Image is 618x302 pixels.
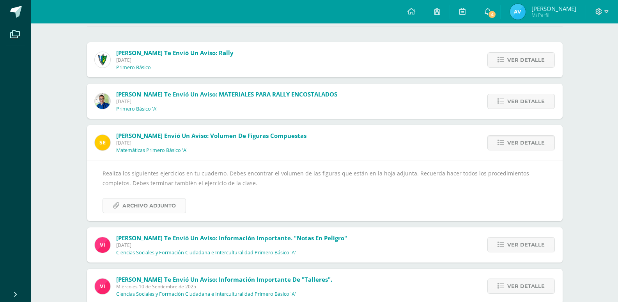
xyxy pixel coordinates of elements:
[116,64,151,71] p: Primero Básico
[116,132,306,139] span: [PERSON_NAME] envió un aviso: Volumen de figuras compuestas
[116,57,234,63] span: [DATE]
[95,135,110,150] img: 03c2987289e60ca238394da5f82a525a.png
[116,90,337,98] span: [PERSON_NAME] te envió un aviso: MATERIALES PARA RALLY ENCOSTALADOS
[507,279,545,293] span: Ver detalle
[116,291,296,297] p: Ciencias Sociales y Formación Ciudadana e Interculturalidad Primero Básico 'A'
[510,4,526,20] img: cc02e32c1be987540174c2eebd267e19.png
[116,106,158,112] p: Primero Básico 'A'
[116,234,347,242] span: [PERSON_NAME] te envió un aviso: Información Importante. "Notas en peligro"
[103,198,186,213] a: Archivo Adjunto
[95,52,110,68] img: 9f174a157161b4ddbe12118a61fed988.png
[116,242,347,248] span: [DATE]
[116,250,296,256] p: Ciencias Sociales y Formación Ciudadana e Interculturalidad Primero Básico 'A'
[122,198,176,213] span: Archivo Adjunto
[116,49,234,57] span: [PERSON_NAME] te envió un aviso: Rally
[116,139,306,146] span: [DATE]
[116,275,332,283] span: [PERSON_NAME] te envió un aviso: Información importante de "Talleres".
[531,5,576,13] span: [PERSON_NAME]
[103,168,547,213] div: Realiza los siguientes ejercicios en tu cuaderno. Debes encontrar el volumen de las figuras que e...
[507,94,545,109] span: Ver detalle
[116,147,188,154] p: Matemáticas Primero Básico 'A'
[488,10,496,19] span: 4
[531,12,576,18] span: Mi Perfil
[116,283,332,290] span: Miércoles 10 de Septiembre de 2025
[507,238,545,252] span: Ver detalle
[95,93,110,109] img: 692ded2a22070436d299c26f70cfa591.png
[95,237,110,253] img: bd6d0aa147d20350c4821b7c643124fa.png
[95,279,110,294] img: bd6d0aa147d20350c4821b7c643124fa.png
[507,136,545,150] span: Ver detalle
[507,53,545,67] span: Ver detalle
[116,98,337,105] span: [DATE]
